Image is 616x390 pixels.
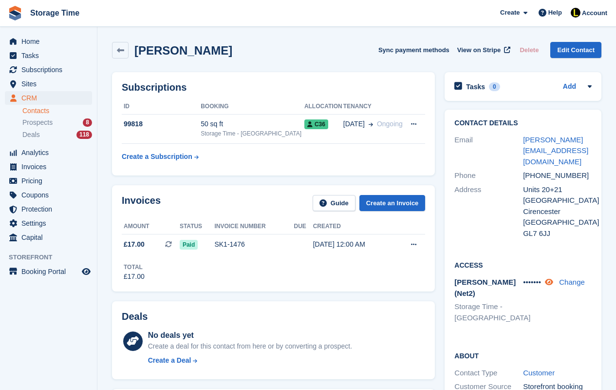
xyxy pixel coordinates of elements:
[21,231,80,244] span: Capital
[454,278,516,297] span: [PERSON_NAME] (Net2)
[5,63,92,77] a: menu
[134,44,232,57] h2: [PERSON_NAME]
[21,49,80,62] span: Tasks
[559,278,585,286] a: Change
[343,99,404,115] th: Tenancy
[122,148,199,166] a: Create a Subscription
[21,216,80,230] span: Settings
[5,49,92,62] a: menu
[22,117,92,128] a: Prospects 8
[5,146,92,159] a: menu
[5,265,92,278] a: menu
[377,120,403,128] span: Ongoing
[500,8,520,18] span: Create
[122,219,180,234] th: Amount
[80,266,92,277] a: Preview store
[21,63,80,77] span: Subscriptions
[523,184,592,206] div: Units 20+21 [GEOGRAPHIC_DATA]
[454,135,523,168] div: Email
[454,260,592,270] h2: Access
[124,239,145,250] span: £17.00
[523,136,588,166] a: [PERSON_NAME][EMAIL_ADDRESS][DOMAIN_NAME]
[22,118,53,127] span: Prospects
[21,35,80,48] span: Home
[122,152,192,162] div: Create a Subscription
[5,174,92,188] a: menu
[148,341,352,351] div: Create a deal for this contact from here or by converting a prospect.
[201,119,304,129] div: 50 sq ft
[26,5,83,21] a: Storage Time
[550,42,601,58] a: Edit Contact
[8,6,22,20] img: stora-icon-8386f47178a22dfd0bd8f6a31ec36ba5ce8667c1dd55bd0f319d3a0aa187defe.svg
[180,219,215,234] th: Status
[523,278,541,286] span: •••••••
[5,77,92,91] a: menu
[21,160,80,174] span: Invoices
[343,119,365,129] span: [DATE]
[454,170,523,181] div: Phone
[21,265,80,278] span: Booking Portal
[453,42,512,58] a: View on Stripe
[122,311,148,322] h2: Deals
[523,369,555,377] a: Customer
[457,45,501,55] span: View on Stripe
[201,99,304,115] th: Booking
[148,330,352,341] div: No deals yet
[122,195,161,211] h2: Invoices
[5,188,92,202] a: menu
[294,219,313,234] th: Due
[5,231,92,244] a: menu
[9,253,97,262] span: Storefront
[313,195,355,211] a: Guide
[214,239,294,250] div: SK1-1476
[563,81,576,93] a: Add
[548,8,562,18] span: Help
[76,131,92,139] div: 118
[454,119,592,127] h2: Contact Details
[359,195,426,211] a: Create an Invoice
[122,82,425,93] h2: Subscriptions
[5,202,92,216] a: menu
[454,351,592,360] h2: About
[122,119,201,129] div: 99818
[313,219,394,234] th: Created
[454,301,523,323] li: Storage Time - [GEOGRAPHIC_DATA]
[124,263,145,272] div: Total
[5,35,92,48] a: menu
[22,130,40,139] span: Deals
[313,239,394,250] div: [DATE] 12:00 AM
[21,174,80,188] span: Pricing
[304,99,343,115] th: Allocation
[148,355,191,366] div: Create a Deal
[454,368,523,379] div: Contact Type
[571,8,580,18] img: Laaibah Sarwar
[21,202,80,216] span: Protection
[523,228,592,239] div: GL7 6JJ
[523,170,592,181] div: [PHONE_NUMBER]
[523,206,592,217] div: Cirencester
[454,184,523,239] div: Address
[304,119,328,129] span: C36
[22,106,92,116] a: Contacts
[5,160,92,174] a: menu
[22,130,92,140] a: Deals 118
[5,216,92,230] a: menu
[21,91,80,105] span: CRM
[378,42,449,58] button: Sync payment methods
[21,77,80,91] span: Sites
[122,99,201,115] th: ID
[148,355,352,366] a: Create a Deal
[523,217,592,228] div: [GEOGRAPHIC_DATA]
[5,91,92,105] a: menu
[201,129,304,138] div: Storage Time - [GEOGRAPHIC_DATA]
[582,8,607,18] span: Account
[180,240,198,250] span: Paid
[516,42,542,58] button: Delete
[83,118,92,127] div: 8
[466,82,485,91] h2: Tasks
[21,146,80,159] span: Analytics
[214,219,294,234] th: Invoice number
[489,82,500,91] div: 0
[124,272,145,282] div: £17.00
[21,188,80,202] span: Coupons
